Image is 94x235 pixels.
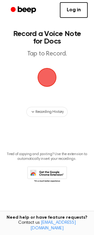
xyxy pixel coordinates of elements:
h1: Record a Voice Note for Docs [11,30,83,45]
img: Beep Logo [38,68,56,87]
a: Log in [60,2,88,18]
p: Tired of copying and pasting? Use the extension to automatically insert your recordings. [5,152,89,161]
span: Contact us [4,220,90,231]
span: Recording History [35,109,64,115]
button: Recording History [26,107,68,117]
a: Beep [6,4,42,16]
a: [EMAIL_ADDRESS][DOMAIN_NAME] [30,221,76,231]
p: Tap to Record. [11,50,83,58]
